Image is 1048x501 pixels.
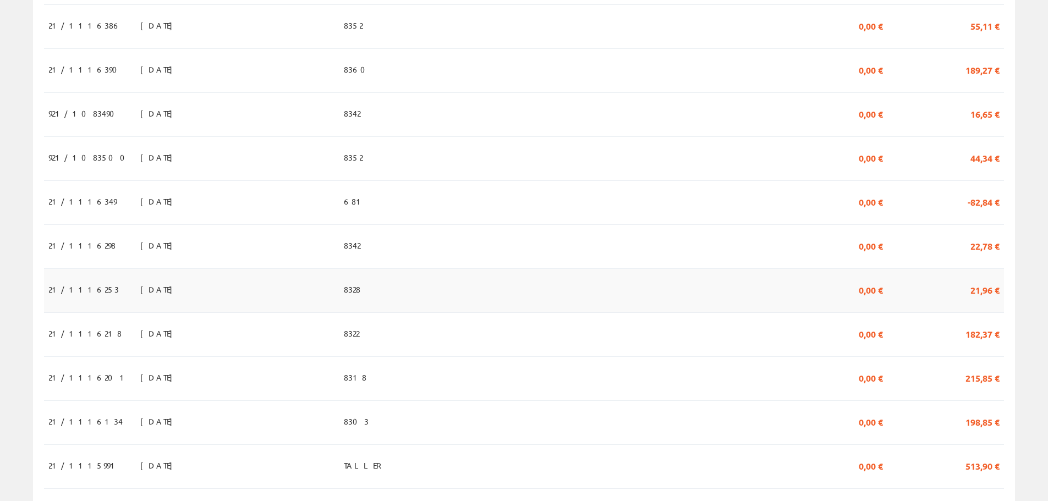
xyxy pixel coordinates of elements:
span: 21/1116253 [48,280,119,299]
span: 16,65 € [970,104,1000,123]
span: 0,00 € [859,412,883,431]
span: 22,78 € [970,236,1000,255]
span: 0,00 € [859,280,883,299]
span: 21,96 € [970,280,1000,299]
span: 0,00 € [859,60,883,79]
span: [DATE] [140,236,178,255]
span: 8342 [344,236,360,255]
span: [DATE] [140,104,178,123]
span: 921/1083490 [48,104,121,123]
span: 921/1083500 [48,148,131,167]
span: [DATE] [140,148,178,167]
span: 8360 [344,60,372,79]
span: [DATE] [140,324,178,343]
span: 21/1116201 [48,368,129,387]
span: [DATE] [140,192,178,211]
span: 21/1116298 [48,236,116,255]
span: 21/1116218 [48,324,122,343]
span: 0,00 € [859,324,883,343]
span: [DATE] [140,280,178,299]
span: 0,00 € [859,148,883,167]
span: 0,00 € [859,104,883,123]
span: 8303 [344,412,369,431]
span: 8352 [344,148,363,167]
span: 8328 [344,280,360,299]
span: -82,84 € [968,192,1000,211]
span: 0,00 € [859,368,883,387]
span: 0,00 € [859,236,883,255]
span: 21/1116349 [48,192,117,211]
span: 8318 [344,368,366,387]
span: 0,00 € [859,16,883,35]
span: 8352 [344,16,363,35]
span: 8322 [344,324,359,343]
span: 21/1116386 [48,16,121,35]
span: 21/1116390 [48,60,124,79]
span: 215,85 € [965,368,1000,387]
span: 182,37 € [965,324,1000,343]
span: 55,11 € [970,16,1000,35]
span: TALLER [344,456,386,475]
span: [DATE] [140,16,178,35]
span: 0,00 € [859,192,883,211]
span: 44,34 € [970,148,1000,167]
span: 681 [344,192,365,211]
span: 189,27 € [965,60,1000,79]
span: 21/1115991 [48,456,119,475]
span: [DATE] [140,412,178,431]
span: 8342 [344,104,360,123]
span: 0,00 € [859,456,883,475]
span: [DATE] [140,368,178,387]
span: 198,85 € [965,412,1000,431]
span: 21/1116134 [48,412,123,431]
span: [DATE] [140,60,178,79]
span: [DATE] [140,456,178,475]
span: 513,90 € [965,456,1000,475]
